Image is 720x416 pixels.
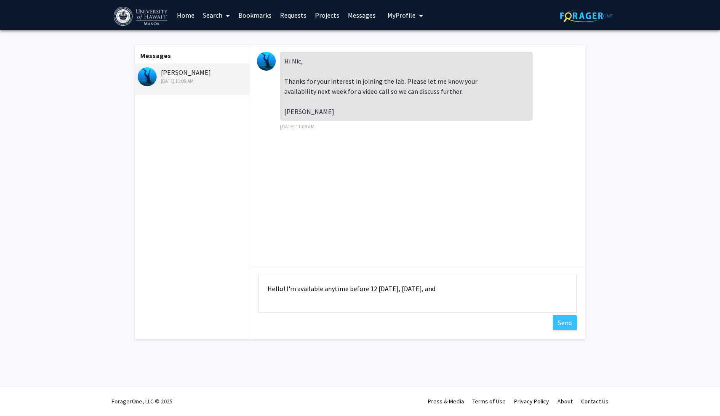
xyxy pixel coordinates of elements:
[276,0,311,30] a: Requests
[387,11,416,19] span: My Profile
[553,315,577,330] button: Send
[344,0,380,30] a: Messages
[138,67,157,86] img: Erik Franklin
[257,52,276,71] img: Erik Franklin
[557,397,573,405] a: About
[234,0,276,30] a: Bookmarks
[560,9,613,22] img: ForagerOne Logo
[173,0,199,30] a: Home
[311,0,344,30] a: Projects
[514,397,549,405] a: Privacy Policy
[140,51,171,60] b: Messages
[472,397,506,405] a: Terms of Use
[428,397,464,405] a: Press & Media
[138,77,248,85] div: [DATE] 11:09 AM
[581,397,608,405] a: Contact Us
[280,123,315,130] span: [DATE] 11:09 AM
[199,0,234,30] a: Search
[114,7,169,26] img: University of Hawaiʻi at Mānoa Logo
[138,67,248,85] div: [PERSON_NAME]
[280,52,533,121] div: Hi Nic, Thanks for your interest in joining the lab. Please let me know your availability next we...
[259,275,577,313] textarea: Message
[6,378,36,410] iframe: Chat
[112,387,173,416] div: ForagerOne, LLC © 2025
